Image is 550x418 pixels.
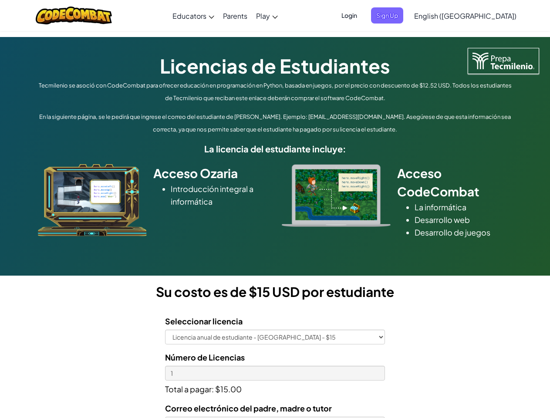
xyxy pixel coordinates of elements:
[165,351,245,364] label: Número de Licencias
[36,79,515,104] p: Tecmilenio se asoció con CodeCombat para ofrecer educación en programación en Python, basada en j...
[36,7,112,24] img: CodeCombat logo
[165,402,332,415] label: Correo electrónico del padre, madre o tutor
[371,7,403,24] button: Sign Up
[38,164,147,236] img: ozaria_acodus.png
[168,4,219,27] a: Educators
[165,315,243,327] label: Seleccionar licencia
[468,48,539,74] img: Tecmilenio logo
[172,11,206,20] span: Educators
[171,182,269,208] li: Introducción integral a informática
[256,11,270,20] span: Play
[415,213,513,226] li: Desarrollo web
[397,164,513,201] h2: Acceso CodeCombat
[153,164,269,182] h2: Acceso Ozaria
[36,111,515,136] p: En la siguiente página, se le pedirá que ingrese el correo del estudiante de [PERSON_NAME]. Ejemp...
[336,7,362,24] button: Login
[252,4,282,27] a: Play
[165,381,385,395] p: Total a pagar: $15.00
[36,142,515,155] h5: La licencia del estudiante incluye:
[410,4,521,27] a: English ([GEOGRAPHIC_DATA])
[414,11,516,20] span: English ([GEOGRAPHIC_DATA])
[36,52,515,79] h1: Licencias de Estudiantes
[415,226,513,239] li: Desarrollo de juegos
[219,4,252,27] a: Parents
[415,201,513,213] li: La informática
[282,164,391,227] img: type_real_code.png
